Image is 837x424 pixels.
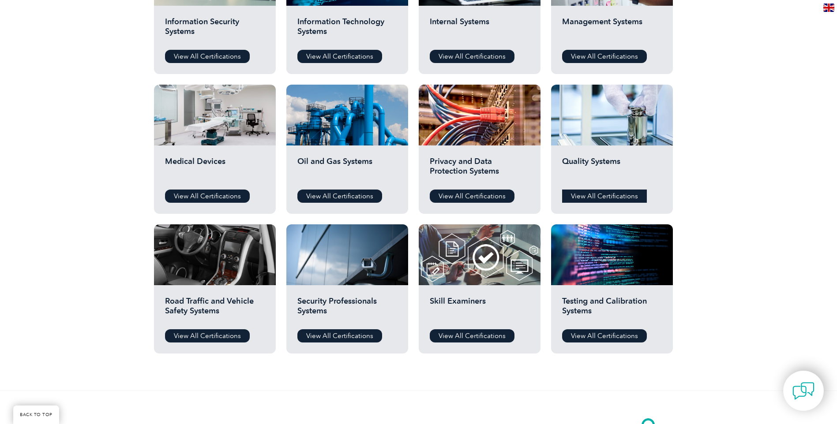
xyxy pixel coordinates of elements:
a: View All Certifications [562,329,647,342]
a: View All Certifications [165,50,250,63]
a: View All Certifications [297,190,382,203]
img: en [823,4,834,12]
a: View All Certifications [297,329,382,342]
a: View All Certifications [430,329,514,342]
h2: Security Professionals Systems [297,296,397,323]
a: BACK TO TOP [13,405,59,424]
a: View All Certifications [297,50,382,63]
a: View All Certifications [430,190,514,203]
h2: Medical Devices [165,156,265,183]
h2: Information Security Systems [165,17,265,43]
h2: Road Traffic and Vehicle Safety Systems [165,296,265,323]
a: View All Certifications [430,50,514,63]
h2: Privacy and Data Protection Systems [430,156,529,183]
h2: Management Systems [562,17,662,43]
h2: Oil and Gas Systems [297,156,397,183]
h2: Internal Systems [430,17,529,43]
a: View All Certifications [562,50,647,63]
h2: Quality Systems [562,156,662,183]
h2: Testing and Calibration Systems [562,296,662,323]
h2: Skill Examiners [430,296,529,323]
h2: Information Technology Systems [297,17,397,43]
a: View All Certifications [562,190,647,203]
a: View All Certifications [165,329,250,342]
img: contact-chat.png [792,380,814,402]
a: View All Certifications [165,190,250,203]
